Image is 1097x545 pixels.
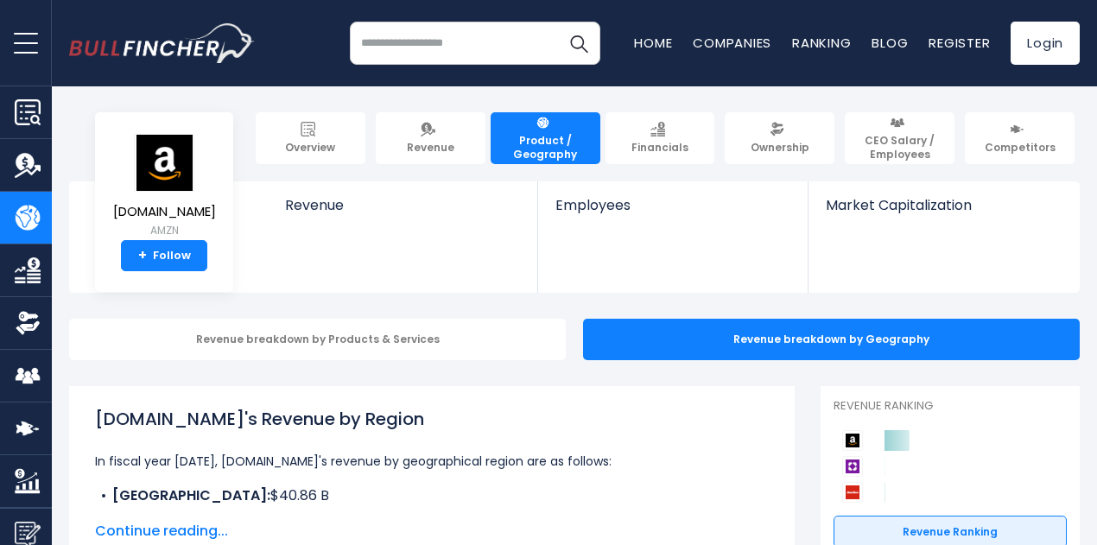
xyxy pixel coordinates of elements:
span: Product / Geography [498,134,593,161]
span: Competitors [985,141,1056,155]
b: International Segment: [112,506,275,526]
a: Competitors [965,112,1075,164]
a: Home [634,34,672,52]
span: Market Capitalization [826,197,1061,213]
a: Go to homepage [69,23,255,63]
a: [DOMAIN_NAME] AMZN [112,133,217,241]
div: Revenue breakdown by Products & Services [69,319,566,360]
h1: [DOMAIN_NAME]'s Revenue by Region [95,406,769,432]
span: Revenue [407,141,454,155]
a: CEO Salary / Employees [845,112,954,164]
div: Revenue breakdown by Geography [583,319,1080,360]
b: [GEOGRAPHIC_DATA]: [112,485,270,505]
p: Revenue Ranking [834,399,1067,414]
span: Revenue [285,197,521,213]
a: Register [929,34,990,52]
img: AutoZone competitors logo [842,482,863,503]
a: Overview [256,112,365,164]
a: Blog [872,34,908,52]
img: bullfincher logo [69,23,255,63]
button: Search [557,22,600,65]
a: Product / Geography [491,112,600,164]
span: Continue reading... [95,521,769,542]
span: Financials [631,141,688,155]
li: $93.83 B [95,506,769,527]
img: Ownership [15,310,41,336]
a: Login [1011,22,1080,65]
span: Ownership [751,141,809,155]
a: Ranking [792,34,851,52]
span: [DOMAIN_NAME] [113,205,216,219]
a: +Follow [121,240,207,271]
span: Overview [285,141,335,155]
a: Employees [538,181,807,243]
a: Revenue [376,112,485,164]
a: Companies [693,34,771,52]
a: Ownership [725,112,834,164]
span: Employees [555,197,789,213]
img: Wayfair competitors logo [842,456,863,477]
strong: + [138,248,147,263]
a: Financials [606,112,715,164]
span: CEO Salary / Employees [853,134,947,161]
a: Revenue [268,181,538,243]
li: $40.86 B [95,485,769,506]
small: AMZN [113,223,216,238]
a: Market Capitalization [808,181,1078,243]
img: Amazon.com competitors logo [842,430,863,451]
p: In fiscal year [DATE], [DOMAIN_NAME]'s revenue by geographical region are as follows: [95,451,769,472]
